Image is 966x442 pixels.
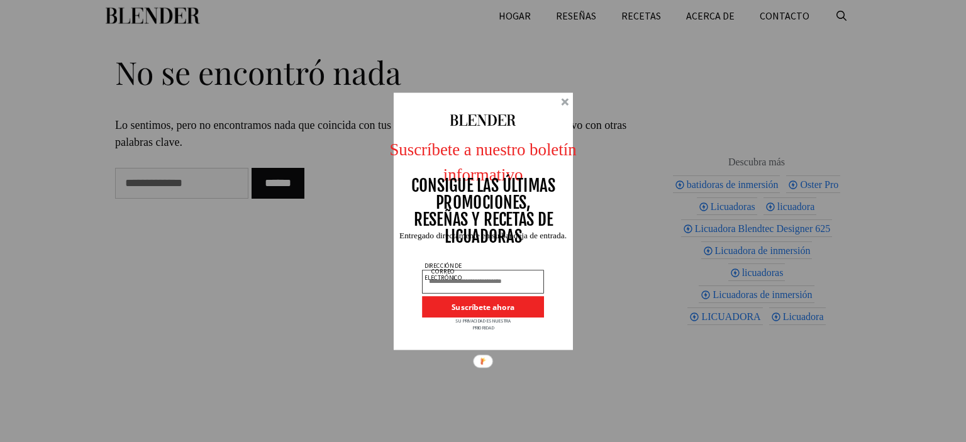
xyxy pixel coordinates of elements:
font: DIRECCIÓN DE CORREO ELECTRÓNICO [425,262,462,282]
div: DIRECCIÓN DE CORREO ELECTRÓNICO [421,262,465,280]
div: SU PRIVACIDAD ES NUESTRA PRIORIDAD [452,317,514,331]
font: SU PRIVACIDAD ES NUESTRA PRIORIDAD [455,318,510,331]
font: CONSIGUE LAS ÚLTIMAS PROMOCIONES, RESEÑAS Y RECETAS DE LICUADORAS [411,175,555,246]
div: Entregado directamente en su bandeja de entrada. [385,231,582,239]
div: Suscríbete a nuestro boletín informativo [385,136,582,187]
font: Suscríbete ahora [452,301,515,311]
font: Entregado directamente en su bandeja de entrada. [399,230,567,240]
font: Suscríbete a nuestro boletín informativo [389,140,576,184]
button: Suscríbete ahora [422,296,544,318]
div: CONSIGUE LAS ÚLTIMAS PROMOCIONES, RESEÑAS Y RECETAS DE LICUADORAS [410,177,557,244]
